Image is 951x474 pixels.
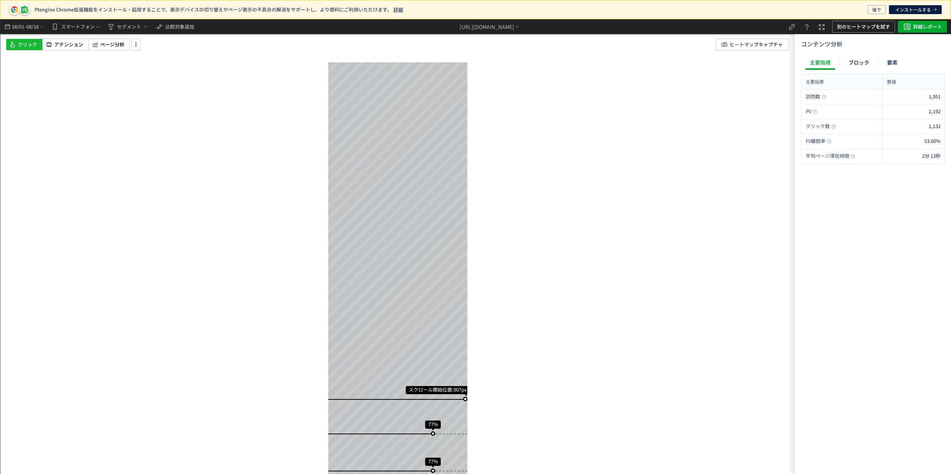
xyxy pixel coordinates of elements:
[409,387,467,393] span: スクロール開始位置:907px
[460,23,514,31] div: [URL][DOMAIN_NAME]
[61,21,95,33] span: スマートフォン
[867,5,886,14] button: 後で
[18,41,37,48] span: クリック
[730,39,783,50] span: ヒートマップキャプチャ
[872,5,881,14] span: 後で
[10,6,19,14] img: pt-icon-chrome.svg
[12,19,24,34] span: 08/01
[21,6,29,14] img: pt-icon-plugin.svg
[393,6,403,13] a: 詳細
[104,19,152,34] button: セグメント
[25,19,26,34] span: -
[100,41,124,48] span: ページ分析
[165,23,194,30] span: 比較対象追加
[54,41,83,48] span: アテンション
[428,458,438,464] span: 77%
[117,21,141,33] span: セグメント
[26,19,39,34] span: 08/18
[460,19,520,34] div: [URL][DOMAIN_NAME]
[889,5,942,14] a: インストールする
[35,7,863,13] p: Ptengine Chrome拡張機能をインストール・起用することで、表示デバイスの切り替えやページ表示の不具合の解消をサポートし、より便利にご利用いただけます。
[152,19,198,34] button: 比較対象追加
[428,421,438,427] span: 77%
[48,19,104,34] button: スマートフォン
[895,5,931,14] span: インストールする
[716,39,789,50] button: ヒートマップキャプチャ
